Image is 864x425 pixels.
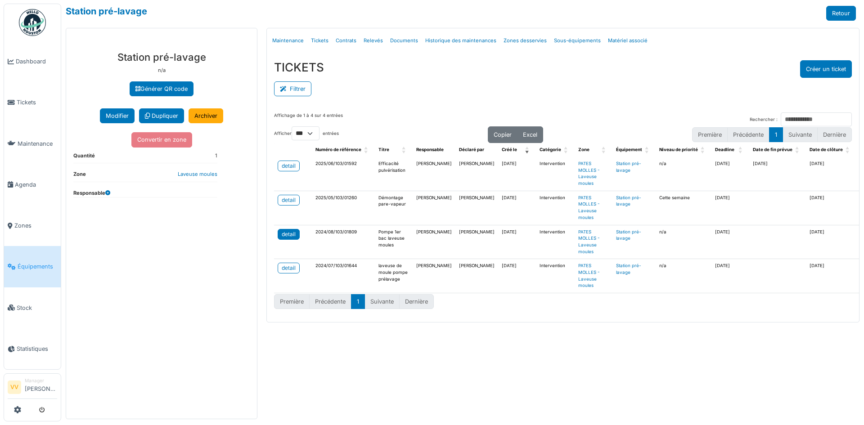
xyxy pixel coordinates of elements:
td: n/a [656,157,711,191]
nav: pagination [692,127,852,142]
span: Excel [523,131,537,138]
div: detail [282,162,296,170]
a: Agenda [4,164,61,205]
span: Date de fin prévue: Activate to sort [795,143,801,157]
a: Historique des maintenances [422,30,500,51]
select: Afficherentrées [292,126,319,140]
td: 2025/06/103/01592 [312,157,375,191]
td: [DATE] [498,191,536,225]
dt: Responsable [73,189,110,197]
dt: Zone [73,170,86,182]
td: n/a [656,225,711,259]
button: 1 [769,127,783,142]
span: Équipements [18,262,57,271]
td: Intervention [536,225,575,259]
span: Catégorie: Activate to sort [564,143,569,157]
td: 2024/07/103/01644 [312,259,375,293]
h3: TICKETS [274,60,324,74]
a: Station pré-lavage [616,195,641,207]
a: Stock [4,287,61,328]
nav: pagination [274,294,434,309]
dd: 1 [215,152,217,160]
td: [PERSON_NAME] [413,259,455,293]
a: Générer QR code [130,81,193,96]
td: [PERSON_NAME] [455,225,498,259]
td: [PERSON_NAME] [455,191,498,225]
span: Zone [578,147,589,152]
span: Numéro de référence: Activate to sort [364,143,369,157]
td: [PERSON_NAME] [455,157,498,191]
a: Dupliquer [139,108,184,123]
a: Station pré-lavage [66,6,147,17]
td: 2024/08/103/01809 [312,225,375,259]
li: [PERSON_NAME] [25,377,57,397]
td: [PERSON_NAME] [413,157,455,191]
span: Tickets [17,98,57,107]
button: 1 [351,294,365,309]
div: Manager [25,377,57,384]
a: Sous-équipements [550,30,604,51]
a: Laveuse moules [178,171,217,177]
td: [DATE] [711,225,749,259]
div: detail [282,196,296,204]
span: Date de clôture [810,147,843,152]
td: [DATE] [498,157,536,191]
span: Deadline [715,147,734,152]
td: Cette semaine [656,191,711,225]
span: Niveau de priorité: Activate to sort [701,143,706,157]
td: [DATE] [806,225,856,259]
p: n/a [73,67,250,74]
a: Station pré-lavage [616,263,641,275]
td: [DATE] [711,191,749,225]
span: Numéro de référence [315,147,361,152]
span: Date de fin prévue [753,147,792,152]
span: Créé le [502,147,517,152]
td: 2025/05/103/01260 [312,191,375,225]
td: Intervention [536,259,575,293]
td: Efficacité pulvérisation [375,157,413,191]
label: Rechercher : [750,116,778,123]
span: Copier [494,131,512,138]
td: laveuse de moule pompe prélavage [375,259,413,293]
button: Créer un ticket [800,60,852,78]
a: Tickets [4,82,61,123]
span: Titre: Activate to sort [402,143,407,157]
a: Documents [387,30,422,51]
td: [PERSON_NAME] [455,259,498,293]
button: Filtrer [274,81,311,96]
td: [DATE] [806,157,856,191]
td: Intervention [536,157,575,191]
a: Maintenance [269,30,307,51]
td: [PERSON_NAME] [413,225,455,259]
td: n/a [656,259,711,293]
td: [PERSON_NAME] [413,191,455,225]
td: Démontage pare-vapeur [375,191,413,225]
a: Archiver [189,108,223,123]
a: Contrats [332,30,360,51]
a: Station pré-lavage [616,229,641,241]
a: detail [278,161,300,171]
span: Deadline: Activate to sort [738,143,744,157]
label: Afficher entrées [274,126,339,140]
td: [DATE] [806,191,856,225]
button: Modifier [100,108,135,123]
span: Catégorie [540,147,561,152]
span: Déclaré par [459,147,484,152]
a: Tickets [307,30,332,51]
a: PATES MOLLES - Laveuse moules [578,263,600,288]
a: Dashboard [4,41,61,82]
a: detail [278,263,300,273]
span: Équipement [616,147,642,152]
span: Agenda [15,180,57,189]
td: Pompe 1er bac laveuse moules [375,225,413,259]
span: Stock [17,304,57,312]
dt: Quantité [73,152,95,163]
a: Zones [4,205,61,246]
td: [DATE] [498,259,536,293]
span: Statistiques [17,344,57,353]
span: Dashboard [16,57,57,66]
span: Titre [378,147,389,152]
a: Retour [826,6,856,21]
td: [DATE] [749,157,806,191]
div: Affichage de 1 à 4 sur 4 entrées [274,112,343,126]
